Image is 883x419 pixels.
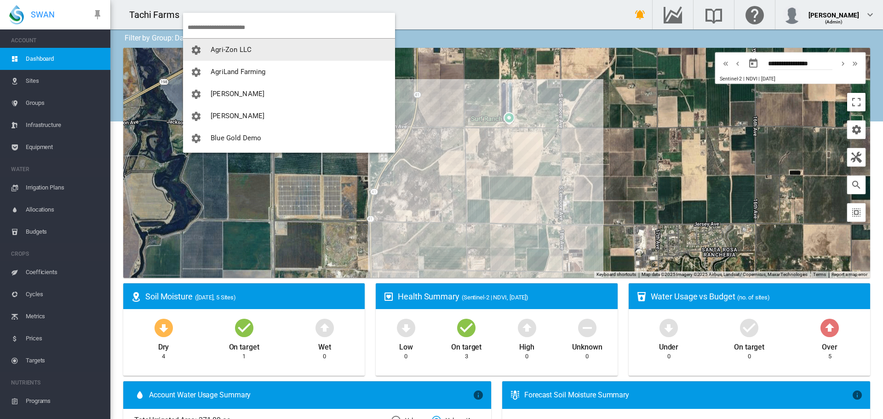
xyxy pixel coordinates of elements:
[211,68,265,76] span: AgriLand Farming
[190,67,201,78] md-icon: icon-cog
[183,149,395,171] button: You have 'Admin' permissions to City of Melbourne
[211,112,264,120] span: [PERSON_NAME]
[183,61,395,83] button: You have 'Admin' permissions to AgriLand Farming
[183,105,395,127] button: You have 'Admin' permissions to Allan Brothers
[211,134,261,142] span: Blue Gold Demo
[190,89,201,100] md-icon: icon-cog
[211,90,264,98] span: [PERSON_NAME]
[183,83,395,105] button: You have 'Admin' permissions to Alejandra Demo
[190,133,201,144] md-icon: icon-cog
[183,39,395,61] button: You have 'Admin' permissions to Agri-Zon LLC
[190,45,201,56] md-icon: icon-cog
[190,111,201,122] md-icon: icon-cog
[183,127,395,149] button: You have 'Admin' permissions to Blue Gold Demo
[211,46,252,54] span: Agri-Zon LLC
